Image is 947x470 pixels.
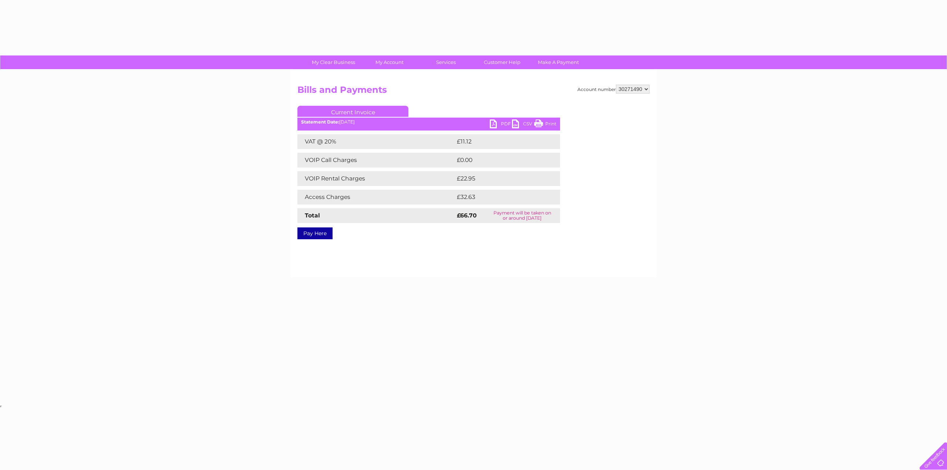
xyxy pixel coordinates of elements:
strong: Total [305,212,320,219]
td: Access Charges [297,190,455,204]
td: VAT @ 20% [297,134,455,149]
div: [DATE] [297,119,560,125]
b: Statement Date: [301,119,339,125]
td: £22.95 [455,171,545,186]
td: £32.63 [455,190,545,204]
a: Make A Payment [528,55,589,69]
a: CSV [512,119,534,130]
a: Print [534,119,556,130]
td: £0.00 [455,153,543,168]
td: VOIP Call Charges [297,153,455,168]
a: Current Invoice [297,106,408,117]
a: Pay Here [297,227,333,239]
td: VOIP Rental Charges [297,171,455,186]
strong: £66.70 [457,212,477,219]
a: My Account [359,55,420,69]
a: Customer Help [472,55,533,69]
div: Account number [577,85,650,94]
a: Services [415,55,476,69]
a: My Clear Business [303,55,364,69]
a: PDF [490,119,512,130]
h2: Bills and Payments [297,85,650,99]
td: Payment will be taken on or around [DATE] [484,208,560,223]
td: £11.12 [455,134,543,149]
